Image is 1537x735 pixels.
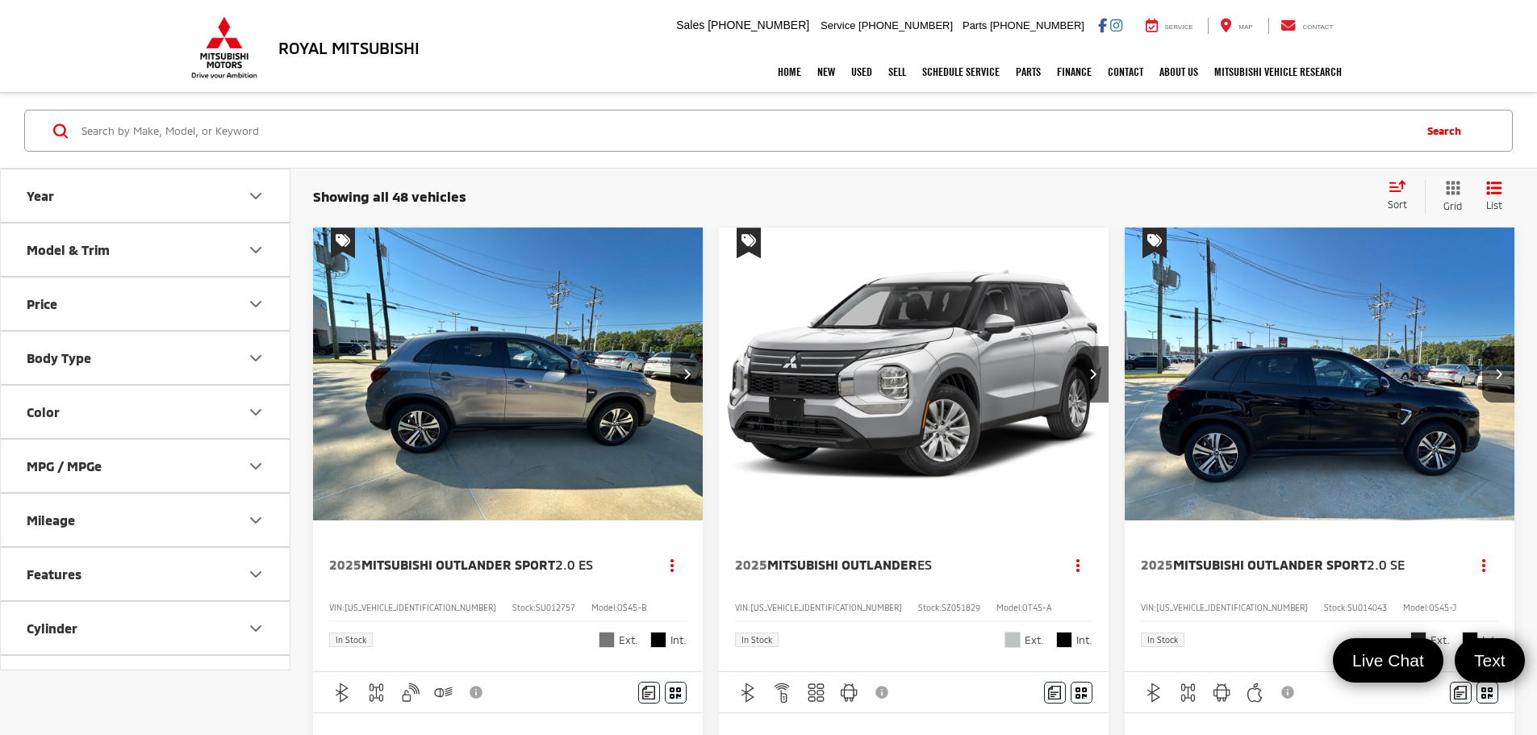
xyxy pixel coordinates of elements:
span: Stock: [1324,603,1347,612]
div: MPG / MPGe [27,458,102,474]
div: 2025 Mitsubishi Outlander Sport 2.0 SE 0 [1124,228,1516,520]
input: Search by Make, Model, or Keyword [80,111,1411,150]
span: VIN: [329,603,345,612]
img: 4WD/AWD [366,683,386,703]
div: Year [27,188,54,203]
button: Next image [670,346,703,403]
span: Model: [996,603,1022,612]
a: Finance [1049,52,1100,92]
img: Bluetooth® [332,683,353,703]
div: Color [27,404,60,420]
a: 2025 Mitsubishi Outlander ES2025 Mitsubishi Outlander ES2025 Mitsubishi Outlander ES2025 Mitsubis... [718,228,1110,520]
button: Window Sticker [665,682,687,704]
a: 2025 Mitsubishi Outlander Sport 2.0 ES2025 Mitsubishi Outlander Sport 2.0 ES2025 Mitsubishi Outla... [312,228,704,520]
img: 2025 Mitsubishi Outlander Sport 2.0 ES [312,228,704,522]
img: Remote Start [772,683,792,703]
span: Showing all 48 vehicles [313,188,466,204]
img: Automatic High Beams [433,683,453,703]
span: Parts [963,19,987,31]
button: Next image [1076,346,1109,403]
a: Home [770,52,809,92]
span: Ext. [619,633,638,648]
span: [US_VEHICLE_IDENTIFICATION_NUMBER] [750,603,902,612]
span: Stock: [512,603,536,612]
span: 2025 [1141,557,1173,572]
div: Year [246,186,265,206]
span: 2.0 ES [555,557,593,572]
span: [PHONE_NUMBER] [708,19,809,31]
button: Window Sticker [1071,682,1092,704]
img: Mitsubishi [188,16,261,79]
div: Cylinder [246,619,265,638]
a: Contact [1100,52,1151,92]
span: Mercury Gray Metallic [599,632,615,648]
span: Service [1165,23,1193,31]
button: Actions [1064,551,1092,579]
img: 2025 Mitsubishi Outlander ES [718,228,1110,522]
span: OT45-A [1022,603,1051,612]
a: Contact [1268,18,1346,34]
span: dropdown dots [670,558,674,571]
button: MPG / MPGeMPG / MPGe [1,440,291,492]
img: Comments [1454,686,1467,700]
span: Alloy Silver Metallic [1004,632,1021,648]
div: Cylinder [27,620,77,636]
span: Int. [1076,633,1092,648]
div: Features [246,565,265,584]
span: Grid [1443,199,1462,213]
button: Comments [638,682,660,704]
button: View Disclaimer [1275,675,1302,709]
span: dropdown dots [1076,558,1080,571]
span: 2025 [329,557,361,572]
button: Next image [1482,346,1514,403]
button: PricePrice [1,278,291,330]
span: OS45-J [1429,603,1456,612]
img: Bluetooth® [738,683,758,703]
div: Body Type [27,350,91,365]
button: CylinderCylinder [1,602,291,654]
span: [PHONE_NUMBER] [990,19,1084,31]
img: 2025 Mitsubishi Outlander Sport 2.0 SE [1124,228,1516,522]
span: Model: [591,603,617,612]
span: Live Chat [1344,649,1432,671]
button: FeaturesFeatures [1,548,291,600]
a: Schedule Service: Opens in a new tab [914,52,1008,92]
span: Black [1056,632,1072,648]
span: In Stock [336,636,366,644]
span: Sort [1388,198,1407,210]
div: MPG / MPGe [246,457,265,476]
div: Mileage [27,512,75,528]
span: Map [1238,23,1252,31]
span: SZ051829 [942,603,980,612]
span: Ext. [1025,633,1044,648]
div: Model & Trim [27,242,110,257]
span: dropdown dots [1482,558,1485,571]
button: List View [1474,180,1514,213]
button: Select sort value [1380,180,1425,212]
span: Black [650,632,666,648]
a: About Us [1151,52,1206,92]
button: Comments [1044,682,1066,704]
span: Int. [670,633,687,648]
span: Sales [676,19,704,31]
div: Price [27,296,57,311]
a: Facebook: Click to visit our Facebook page [1098,19,1107,31]
span: Mitsubishi Outlander Sport [361,557,555,572]
span: List [1486,198,1502,212]
span: Stock: [918,603,942,612]
a: Live Chat [1333,638,1443,683]
span: SU012757 [536,603,575,612]
a: New [809,52,843,92]
div: Mileage [246,511,265,530]
button: Window Sticker [1476,682,1498,704]
div: Features [27,566,81,582]
button: ColorColor [1,386,291,438]
span: [US_VEHICLE_IDENTIFICATION_NUMBER] [345,603,496,612]
button: Model & TrimModel & Trim [1,223,291,276]
img: Android Auto [839,683,859,703]
button: Actions [1470,551,1498,579]
span: Mitsubishi Outlander [767,557,917,572]
img: Keyless Entry [400,683,420,703]
button: MileageMileage [1,494,291,546]
span: In Stock [741,636,772,644]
